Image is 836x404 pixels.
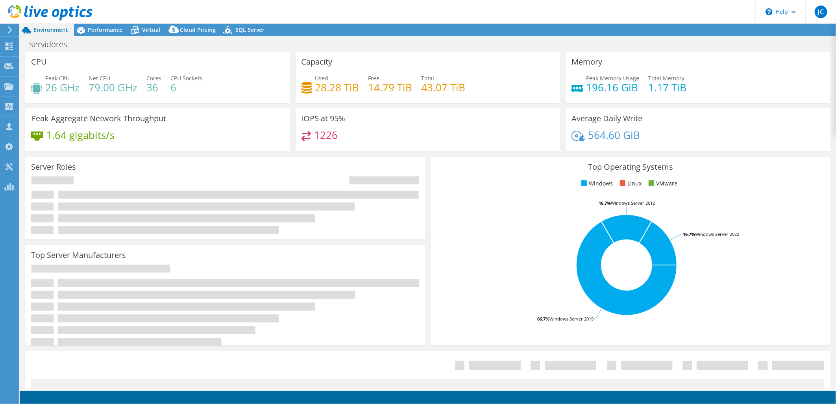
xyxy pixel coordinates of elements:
tspan: 16.7% [599,200,611,206]
h3: Top Operating Systems [436,163,825,171]
h4: 79.00 GHz [89,83,137,92]
h3: Peak Aggregate Network Throughput [31,114,166,123]
span: CPU Sockets [170,74,202,82]
svg: \n [766,8,773,15]
h3: Top Server Manufacturers [31,251,126,259]
li: VMware [647,179,677,188]
tspan: 66.7% [537,316,549,322]
h1: Servidores [26,40,79,49]
span: Total Memory [648,74,684,82]
h4: 1226 [314,131,338,139]
h4: 196.16 GiB [586,83,639,92]
span: Environment [33,26,68,33]
h4: 28.28 TiB [315,83,359,92]
span: Free [368,74,380,82]
h3: Average Daily Write [572,114,642,123]
span: Virtual [142,26,160,33]
span: Performance [88,26,122,33]
h4: 36 [146,83,161,92]
span: Used [315,74,329,82]
span: JC [815,6,827,18]
h3: Memory [572,57,602,66]
span: SQL Server [235,26,264,33]
h4: 26 GHz [45,83,80,92]
span: Peak Memory Usage [586,74,639,82]
h4: 14.79 TiB [368,83,412,92]
h3: Server Roles [31,163,76,171]
tspan: 16.7% [683,231,695,237]
li: Linux [618,179,642,188]
tspan: Windows Server 2022 [695,231,739,237]
tspan: Windows Server 2012 [611,200,655,206]
h4: 43.07 TiB [422,83,466,92]
span: Total [422,74,435,82]
h3: IOPS at 95% [301,114,346,123]
span: Peak CPU [45,74,70,82]
span: Cloud Pricing [180,26,216,33]
h3: Capacity [301,57,333,66]
h4: 1.17 TiB [648,83,686,92]
h4: 1.64 gigabits/s [46,131,115,139]
h4: 564.60 GiB [588,131,640,139]
tspan: Windows Server 2019 [549,316,594,322]
li: Windows [579,179,613,188]
h3: CPU [31,57,47,66]
span: Net CPU [89,74,110,82]
span: Cores [146,74,161,82]
h4: 6 [170,83,202,92]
